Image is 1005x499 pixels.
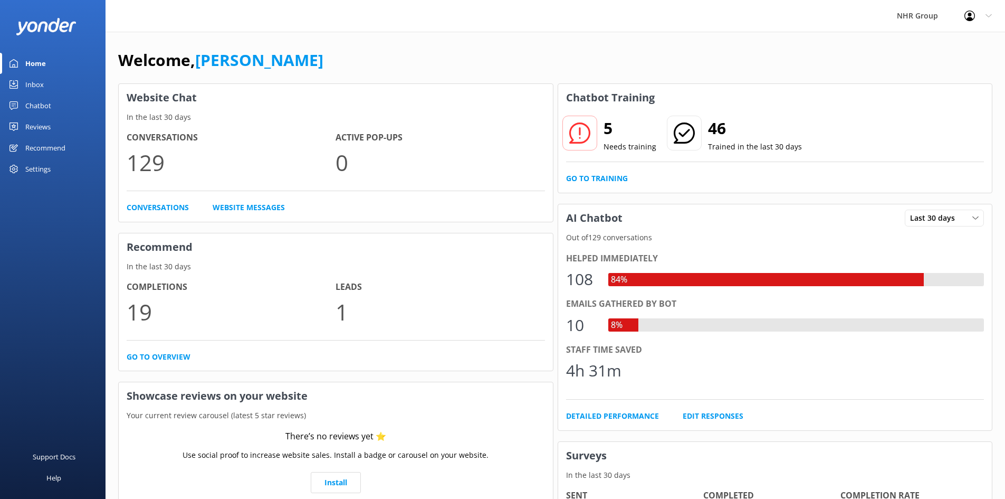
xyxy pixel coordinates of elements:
p: Out of 129 conversations [558,232,992,243]
div: 4h 31m [566,358,621,383]
h1: Welcome, [118,48,323,73]
p: 19 [127,294,336,329]
p: Your current review carousel (latest 5 star reviews) [119,410,553,421]
a: Conversations [127,202,189,213]
div: Support Docs [33,446,75,467]
h4: Completions [127,280,336,294]
div: Emails gathered by bot [566,297,984,311]
div: Chatbot [25,95,51,116]
div: Helped immediately [566,252,984,266]
p: Trained in the last 30 days [708,141,802,153]
div: 108 [566,267,598,292]
a: [PERSON_NAME] [195,49,323,71]
div: Reviews [25,116,51,137]
span: Last 30 days [910,212,961,224]
div: 84% [608,273,630,287]
h3: Showcase reviews on your website [119,382,553,410]
p: In the last 30 days [119,261,553,272]
div: Staff time saved [566,343,984,357]
p: 129 [127,145,336,180]
div: Recommend [25,137,65,158]
img: yonder-white-logo.png [16,18,76,35]
div: 10 [566,313,598,338]
h2: 5 [604,116,656,141]
h4: Leads [336,280,544,294]
p: In the last 30 days [558,469,992,481]
a: Edit Responses [683,410,743,422]
h4: Active Pop-ups [336,131,544,145]
div: Home [25,53,46,74]
div: Settings [25,158,51,180]
p: Use social proof to increase website sales. Install a badge or carousel on your website. [183,449,489,461]
h3: Recommend [119,233,553,261]
a: Install [311,472,361,493]
a: Go to Training [566,173,628,184]
p: In the last 30 days [119,111,553,123]
h3: Website Chat [119,84,553,111]
a: Detailed Performance [566,410,659,422]
h3: Chatbot Training [558,84,663,111]
h2: 46 [708,116,802,141]
h4: Conversations [127,131,336,145]
h3: Surveys [558,442,992,469]
div: Help [46,467,61,488]
h3: AI Chatbot [558,204,630,232]
p: Needs training [604,141,656,153]
a: Go to overview [127,351,190,363]
div: 8% [608,318,625,332]
a: Website Messages [213,202,285,213]
div: Inbox [25,74,44,95]
div: There’s no reviews yet ⭐ [285,430,386,444]
p: 0 [336,145,544,180]
p: 1 [336,294,544,329]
